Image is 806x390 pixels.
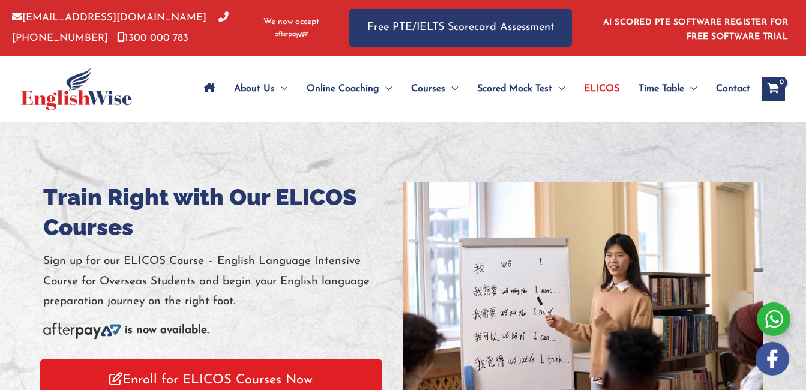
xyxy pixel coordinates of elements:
span: We now accept [263,16,319,28]
span: Menu Toggle [684,68,697,110]
a: View Shopping Cart, empty [762,77,785,101]
span: Time Table [639,68,684,110]
a: [EMAIL_ADDRESS][DOMAIN_NAME] [12,13,206,23]
span: Menu Toggle [552,68,565,110]
p: Sign up for our ELICOS Course – English Language Intensive Course for Overseas Students and begin... [43,251,403,311]
img: Afterpay-Logo [43,323,121,339]
span: Menu Toggle [445,68,458,110]
span: Menu Toggle [275,68,287,110]
b: is now available. [125,325,209,336]
a: [PHONE_NUMBER] [12,13,229,43]
aside: Header Widget 1 [596,8,794,47]
span: Scored Mock Test [477,68,552,110]
img: Afterpay-Logo [275,31,308,38]
span: Online Coaching [307,68,379,110]
a: Time TableMenu Toggle [629,68,706,110]
h1: Train Right with Our ELICOS Courses [43,182,403,242]
nav: Site Navigation: Main Menu [194,68,750,110]
span: About Us [234,68,275,110]
span: Courses [411,68,445,110]
a: Scored Mock TestMenu Toggle [468,68,574,110]
a: Contact [706,68,750,110]
span: Menu Toggle [379,68,392,110]
a: AI SCORED PTE SOFTWARE REGISTER FOR FREE SOFTWARE TRIAL [603,18,789,41]
span: Contact [716,68,750,110]
span: ELICOS [584,68,619,110]
a: CoursesMenu Toggle [401,68,468,110]
a: 1300 000 783 [117,33,188,43]
img: white-facebook.png [756,342,789,376]
img: cropped-ew-logo [21,67,132,110]
a: Online CoachingMenu Toggle [297,68,401,110]
a: About UsMenu Toggle [224,68,297,110]
a: Free PTE/IELTS Scorecard Assessment [349,9,572,47]
a: ELICOS [574,68,629,110]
